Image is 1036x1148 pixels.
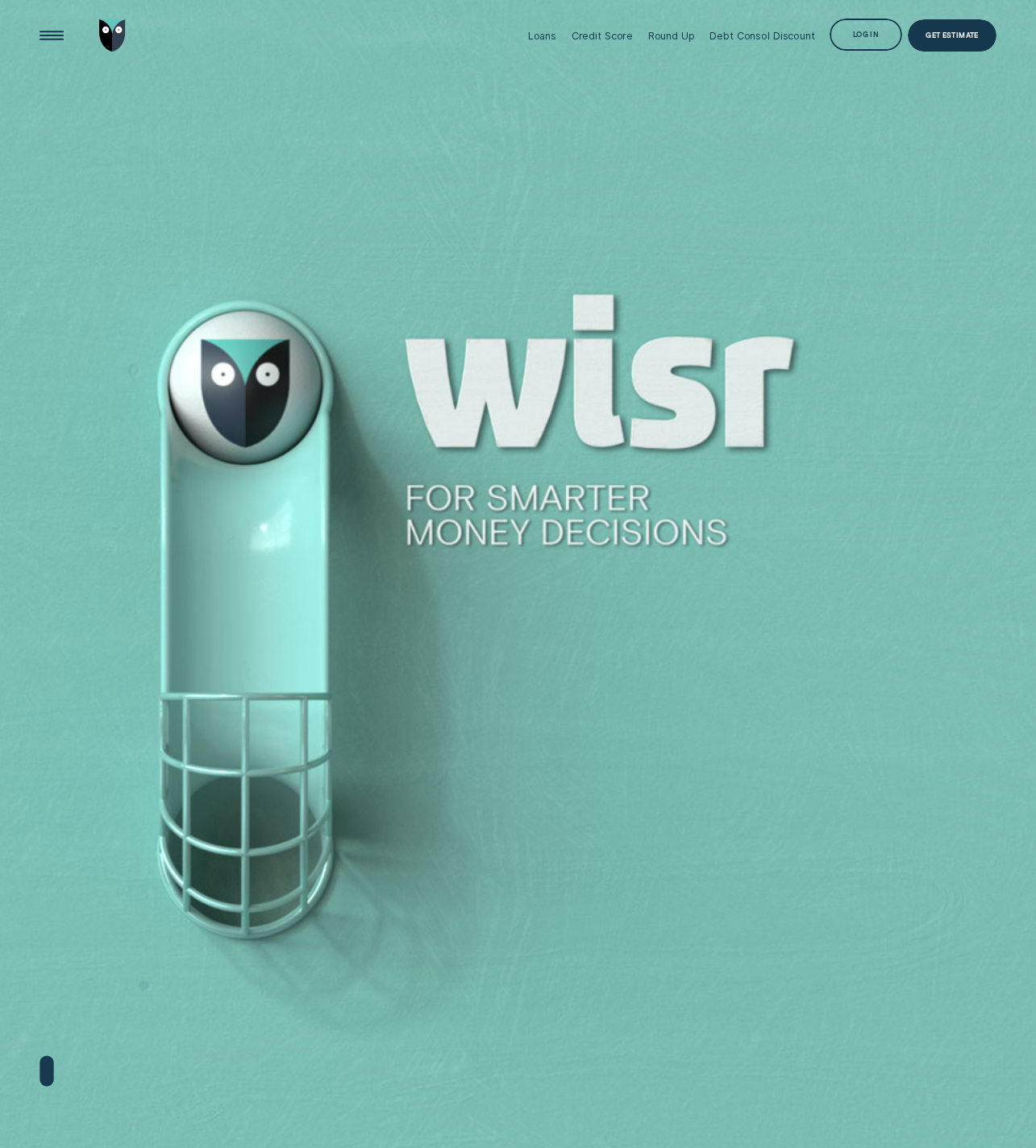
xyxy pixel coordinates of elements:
[572,30,633,42] div: Credit Score
[709,30,814,42] div: Debt Consol Discount
[99,19,126,52] img: Wisr
[908,19,996,52] a: Get Estimate
[648,30,695,42] div: Round Up
[35,19,68,52] button: Open Menu
[528,30,556,42] div: Loans
[830,19,901,51] button: Log in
